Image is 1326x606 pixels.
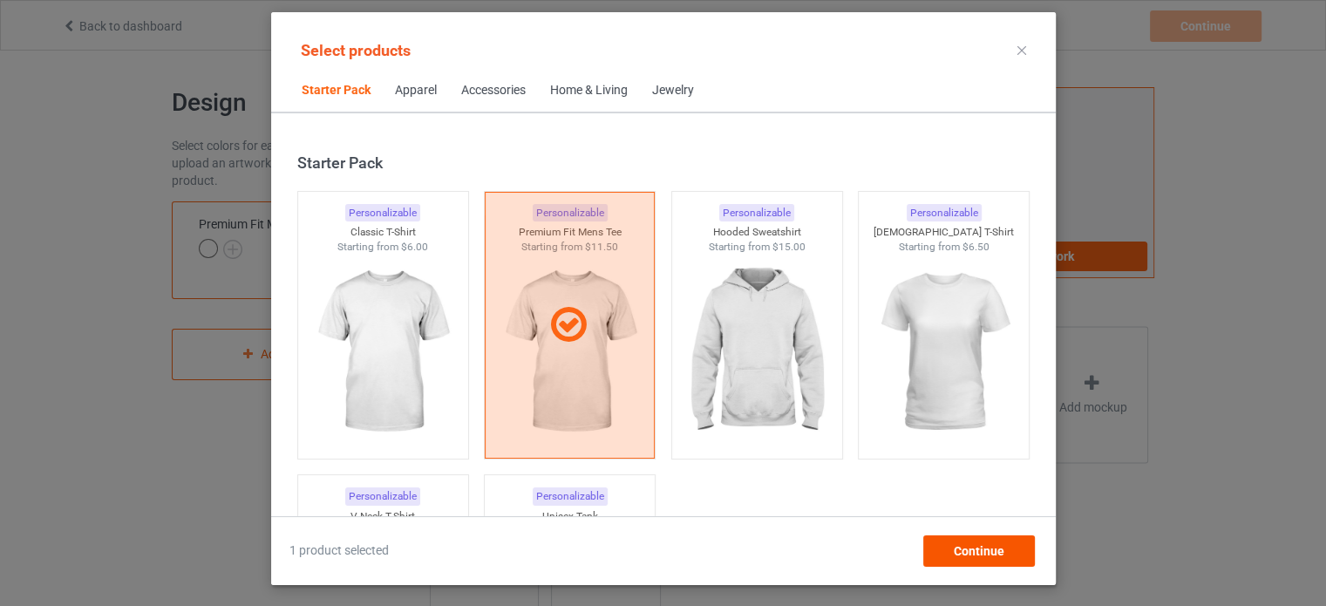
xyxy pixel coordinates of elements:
[297,509,467,524] div: V-Neck T-Shirt
[345,204,420,222] div: Personalizable
[401,241,428,253] span: $6.00
[859,225,1029,240] div: [DEMOGRAPHIC_DATA] T-Shirt
[461,82,526,99] div: Accessories
[962,241,989,253] span: $6.50
[859,240,1029,255] div: Starting from
[866,255,1022,450] img: regular.jpg
[671,225,841,240] div: Hooded Sweatshirt
[297,240,467,255] div: Starting from
[678,255,834,450] img: regular.jpg
[296,153,1037,173] div: Starter Pack
[289,542,389,560] span: 1 product selected
[719,204,794,222] div: Personalizable
[532,487,607,506] div: Personalizable
[289,70,383,112] span: Starter Pack
[395,82,437,99] div: Apparel
[922,535,1034,567] div: Continue
[652,82,694,99] div: Jewelry
[953,544,1003,558] span: Continue
[906,204,981,222] div: Personalizable
[485,509,655,524] div: Unisex Tank
[772,241,805,253] span: $15.00
[345,487,420,506] div: Personalizable
[297,225,467,240] div: Classic T-Shirt
[550,82,628,99] div: Home & Living
[301,41,411,59] span: Select products
[671,240,841,255] div: Starting from
[304,255,460,450] img: regular.jpg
